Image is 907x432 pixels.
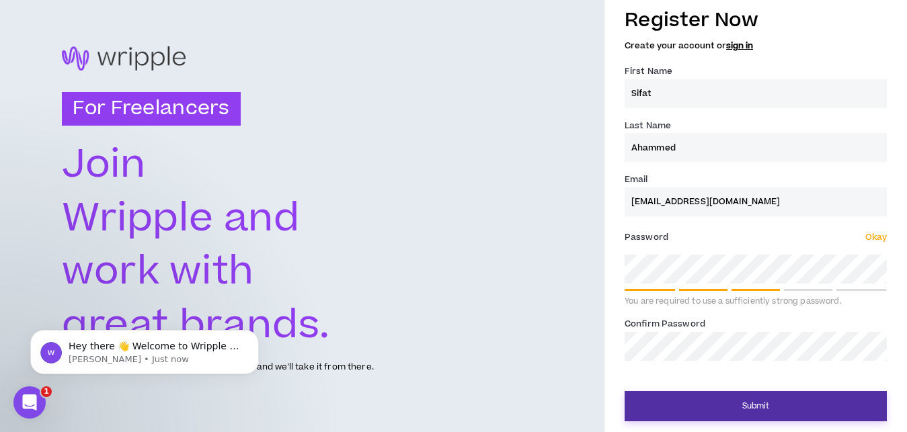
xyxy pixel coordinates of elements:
span: Password [625,231,668,243]
iframe: Intercom live chat [13,386,46,419]
input: First name [625,79,887,108]
label: First Name [625,60,672,82]
h3: For Freelancers [62,92,240,126]
h5: Create your account or [625,41,887,50]
iframe: Intercom notifications message [10,302,279,396]
label: Last Name [625,115,671,136]
text: Join [62,137,145,193]
label: Email [625,169,648,190]
text: great brands. [62,298,329,353]
text: Wripple and [62,191,299,247]
span: 1 [41,386,52,397]
a: sign in [726,40,753,52]
input: Last name [625,133,887,162]
button: Submit [625,391,887,421]
h3: Register Now [625,6,887,34]
text: work with [62,244,255,300]
label: Confirm Password [625,313,705,335]
span: Okay [865,231,887,243]
div: You are required to use a sufficiently strong password. [625,296,887,307]
input: Enter Email [625,187,887,216]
